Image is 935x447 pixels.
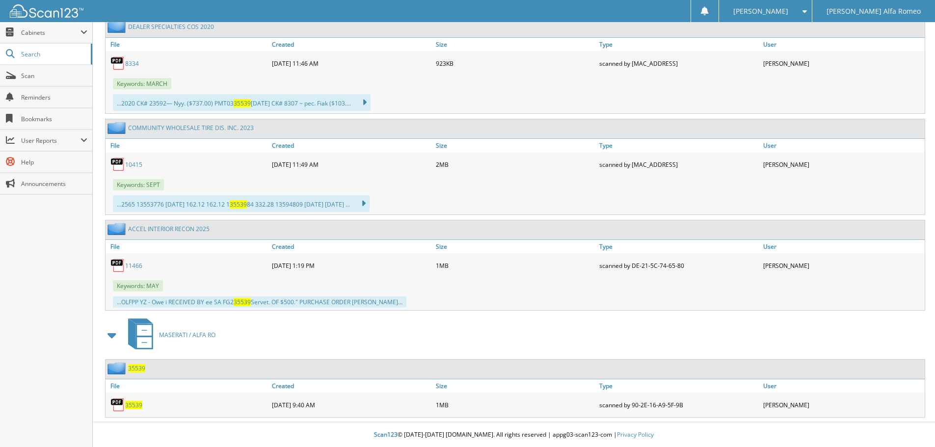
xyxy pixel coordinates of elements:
div: ...2020 CK# 23592— Nyy. ($737.00) PMT03 [DATE] CK# 8307 ~ pec. Fiak ($103.... [113,94,371,111]
a: DEALER SPECIALTIES COS 2020 [128,23,214,31]
a: 8334 [125,59,139,68]
a: User [761,379,925,393]
a: 35539 [125,401,142,409]
div: [PERSON_NAME] [761,395,925,415]
a: Created [269,139,433,152]
div: scanned by [MAC_ADDRESS] [597,53,761,73]
div: scanned by 90-2E-16-A9-5F-9B [597,395,761,415]
span: 35539 [234,298,251,306]
a: File [106,379,269,393]
a: Privacy Policy [617,430,654,439]
div: scanned by [MAC_ADDRESS] [597,155,761,174]
span: Cabinets [21,28,80,37]
img: folder2.png [107,122,128,134]
a: MASERATI / ALFA RO [122,316,215,354]
div: [DATE] 1:19 PM [269,256,433,275]
img: PDF.png [110,258,125,273]
a: Created [269,379,433,393]
div: 1MB [433,395,597,415]
div: [PERSON_NAME] [761,155,925,174]
div: ...2565 13553776 [DATE] 162.12 162.12 1 84 332.28 13594809 [DATE] [DATE] ... [113,195,370,212]
iframe: Chat Widget [886,400,935,447]
div: 923KB [433,53,597,73]
div: [DATE] 9:40 AM [269,395,433,415]
a: Type [597,379,761,393]
img: scan123-logo-white.svg [10,4,83,18]
a: User [761,38,925,51]
a: ACCEL INTERIOR RECON 2025 [128,225,210,233]
a: Created [269,38,433,51]
div: [PERSON_NAME] [761,256,925,275]
a: COMMUNITY WHOLESALE TIRE DIS. INC. 2023 [128,124,254,132]
a: 35539 [128,364,145,372]
span: Announcements [21,180,87,188]
div: scanned by DE-21-5C-74-65-80 [597,256,761,275]
a: Type [597,38,761,51]
div: [PERSON_NAME] [761,53,925,73]
img: PDF.png [110,157,125,172]
a: Type [597,139,761,152]
img: PDF.png [110,397,125,412]
img: folder2.png [107,21,128,33]
a: User [761,139,925,152]
span: Help [21,158,87,166]
img: folder2.png [107,223,128,235]
span: User Reports [21,136,80,145]
span: Search [21,50,86,58]
a: Size [433,240,597,253]
a: Size [433,379,597,393]
span: 35539 [234,99,251,107]
a: Type [597,240,761,253]
div: [DATE] 11:49 AM [269,155,433,174]
span: [PERSON_NAME] Alfa Romeo [827,8,921,14]
a: Created [269,240,433,253]
a: File [106,240,269,253]
a: User [761,240,925,253]
a: File [106,139,269,152]
span: 35539 [230,200,247,209]
a: 10415 [125,160,142,169]
span: Scan123 [374,430,398,439]
img: PDF.png [110,56,125,71]
div: [DATE] 11:46 AM [269,53,433,73]
span: Bookmarks [21,115,87,123]
a: 11466 [125,262,142,270]
div: ...OLFPP YZ - Owe i RECEIVED BY ee SA FG2 Servet. OF $500." PURCHASE ORDER [PERSON_NAME]... [113,296,406,308]
img: folder2.png [107,362,128,374]
span: Keywords: MARCH [113,78,171,89]
span: Keywords: MAY [113,280,163,291]
div: © [DATE]-[DATE] [DOMAIN_NAME]. All rights reserved | appg03-scan123-com | [93,423,935,447]
span: [PERSON_NAME] [733,8,788,14]
span: MASERATI / ALFA RO [159,331,215,339]
span: Scan [21,72,87,80]
span: Keywords: SEPT [113,179,164,190]
div: 1MB [433,256,597,275]
a: Size [433,38,597,51]
span: Reminders [21,93,87,102]
a: Size [433,139,597,152]
div: 2MB [433,155,597,174]
a: File [106,38,269,51]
